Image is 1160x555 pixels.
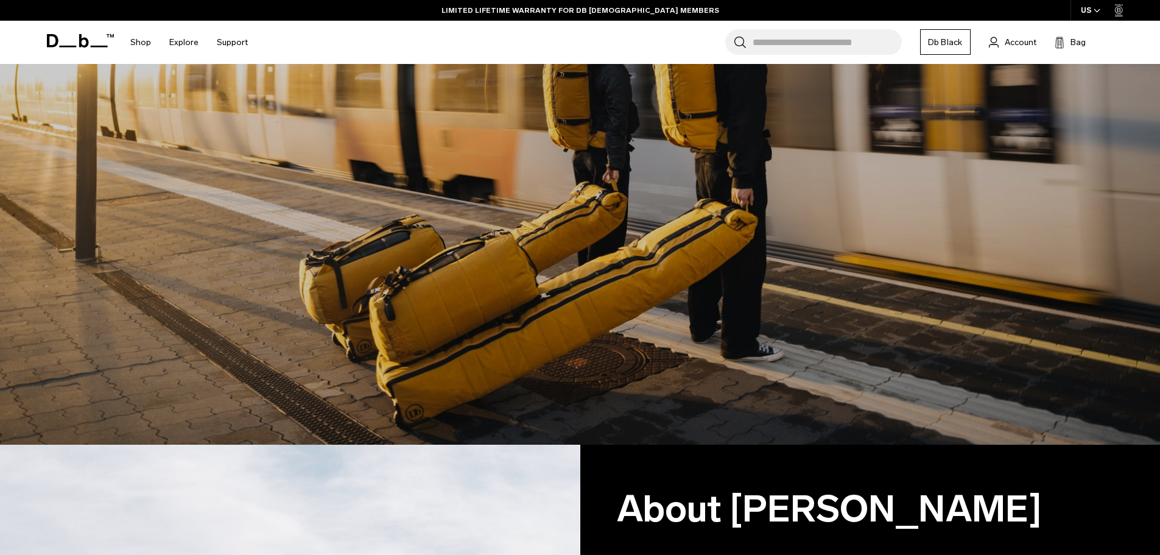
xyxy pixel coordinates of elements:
span: Account [1005,36,1036,49]
a: Explore [169,21,199,64]
span: Bag [1070,36,1086,49]
a: LIMITED LIFETIME WARRANTY FOR DB [DEMOGRAPHIC_DATA] MEMBERS [441,5,719,16]
a: Shop [130,21,151,64]
a: Support [217,21,248,64]
nav: Main Navigation [121,21,257,64]
h3: About [PERSON_NAME] [617,481,1042,537]
button: Bag [1055,35,1086,49]
a: Account [989,35,1036,49]
a: Db Black [920,29,971,55]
